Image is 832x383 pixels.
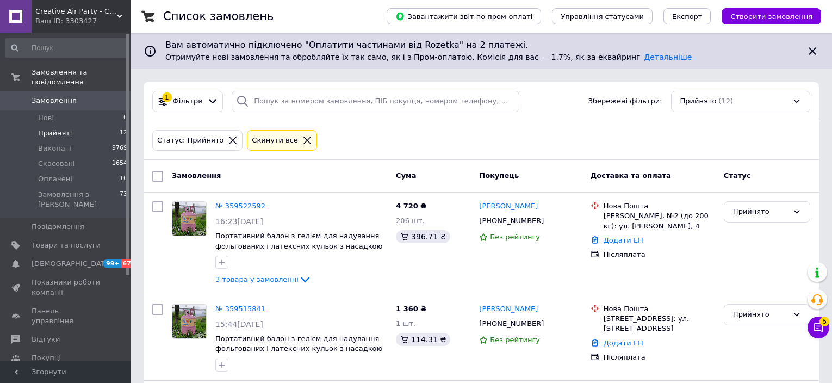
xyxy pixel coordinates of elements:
[396,217,425,225] span: 206 шт.
[35,7,117,16] span: Creative Air Party - CAP
[215,320,263,329] span: 15:44[DATE]
[396,319,415,328] span: 1 шт.
[672,13,703,21] span: Експорт
[215,275,299,283] span: 3 товара у замовленні
[32,96,77,106] span: Замовлення
[232,91,519,112] input: Пошук за номером замовлення, ПІБ покупця, номером телефону, Email, номером накладної
[724,171,751,180] span: Статус
[5,38,128,58] input: Пошук
[120,190,127,209] span: 73
[644,53,692,61] a: Детальніше
[663,8,711,24] button: Експорт
[722,8,821,24] button: Створити замовлення
[561,13,644,21] span: Управління статусами
[604,339,643,347] a: Додати ЕН
[604,236,643,244] a: Додати ЕН
[477,317,546,331] div: [PHONE_NUMBER]
[32,353,61,363] span: Покупці
[387,8,541,24] button: Завантажити звіт по пром-оплаті
[479,304,538,314] a: [PERSON_NAME]
[819,317,829,326] span: 5
[552,8,653,24] button: Управління статусами
[103,259,121,268] span: 99+
[215,275,312,283] a: 3 товара у замовленні
[718,97,733,105] span: (12)
[120,128,127,138] span: 12
[733,206,788,218] div: Прийнято
[112,144,127,153] span: 9769
[479,201,538,212] a: [PERSON_NAME]
[490,233,540,241] span: Без рейтингу
[32,335,60,344] span: Відгуки
[477,214,546,228] div: [PHONE_NUMBER]
[32,259,112,269] span: [DEMOGRAPHIC_DATA]
[396,305,426,313] span: 1 360 ₴
[215,305,265,313] a: № 359515841
[591,171,671,180] span: Доставка та оплата
[121,259,134,268] span: 67
[396,202,426,210] span: 4 720 ₴
[38,190,120,209] span: Замовлення з [PERSON_NAME]
[215,202,265,210] a: № 359522592
[680,96,717,107] span: Прийнято
[165,39,797,52] span: Вам автоматично підключено "Оплатити частинами від Rozetka" на 2 платежі.
[38,144,72,153] span: Виконані
[730,13,812,21] span: Створити замовлення
[32,222,84,232] span: Повідомлення
[711,12,821,20] a: Створити замовлення
[808,317,829,338] button: Чат з покупцем5
[32,240,101,250] span: Товари та послуги
[604,353,715,362] div: Післяплата
[32,277,101,297] span: Показники роботи компанії
[163,10,274,23] h1: Список замовлень
[604,211,715,231] div: [PERSON_NAME], №2 (до 200 кг): ул. [PERSON_NAME], 4
[215,335,382,353] a: Портативний балон з гелієм для надування фольгованих і латексних кульок з насадкою
[38,159,75,169] span: Скасовані
[588,96,662,107] span: Збережені фільтри:
[604,201,715,211] div: Нова Пошта
[112,159,127,169] span: 1654
[396,171,416,180] span: Cума
[604,314,715,333] div: [STREET_ADDRESS]: ул. [STREET_ADDRESS]
[162,92,172,102] div: 1
[172,171,221,180] span: Замовлення
[32,67,131,87] span: Замовлення та повідомлення
[32,306,101,326] span: Панель управління
[250,135,300,146] div: Cкинути все
[123,113,127,123] span: 0
[172,305,206,338] img: Фото товару
[173,96,203,107] span: Фільтри
[35,16,131,26] div: Ваш ID: 3303427
[165,53,692,61] span: Отримуйте нові замовлення та обробляйте їх так само, як і з Пром-оплатою. Комісія для вас — 1.7%,...
[733,309,788,320] div: Прийнято
[38,113,54,123] span: Нові
[120,174,127,184] span: 10
[38,128,72,138] span: Прийняті
[490,336,540,344] span: Без рейтингу
[396,230,450,243] div: 396.71 ₴
[395,11,532,21] span: Завантажити звіт по пром-оплаті
[38,174,72,184] span: Оплачені
[215,232,382,250] a: Портативний балон з гелієм для надування фольгованих і латексних кульок з насадкою
[215,217,263,226] span: 16:23[DATE]
[604,304,715,314] div: Нова Пошта
[479,171,519,180] span: Покупець
[172,202,206,236] img: Фото товару
[172,201,207,236] a: Фото товару
[604,250,715,260] div: Післяплата
[172,304,207,339] a: Фото товару
[396,333,450,346] div: 114.31 ₴
[155,135,226,146] div: Статус: Прийнято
